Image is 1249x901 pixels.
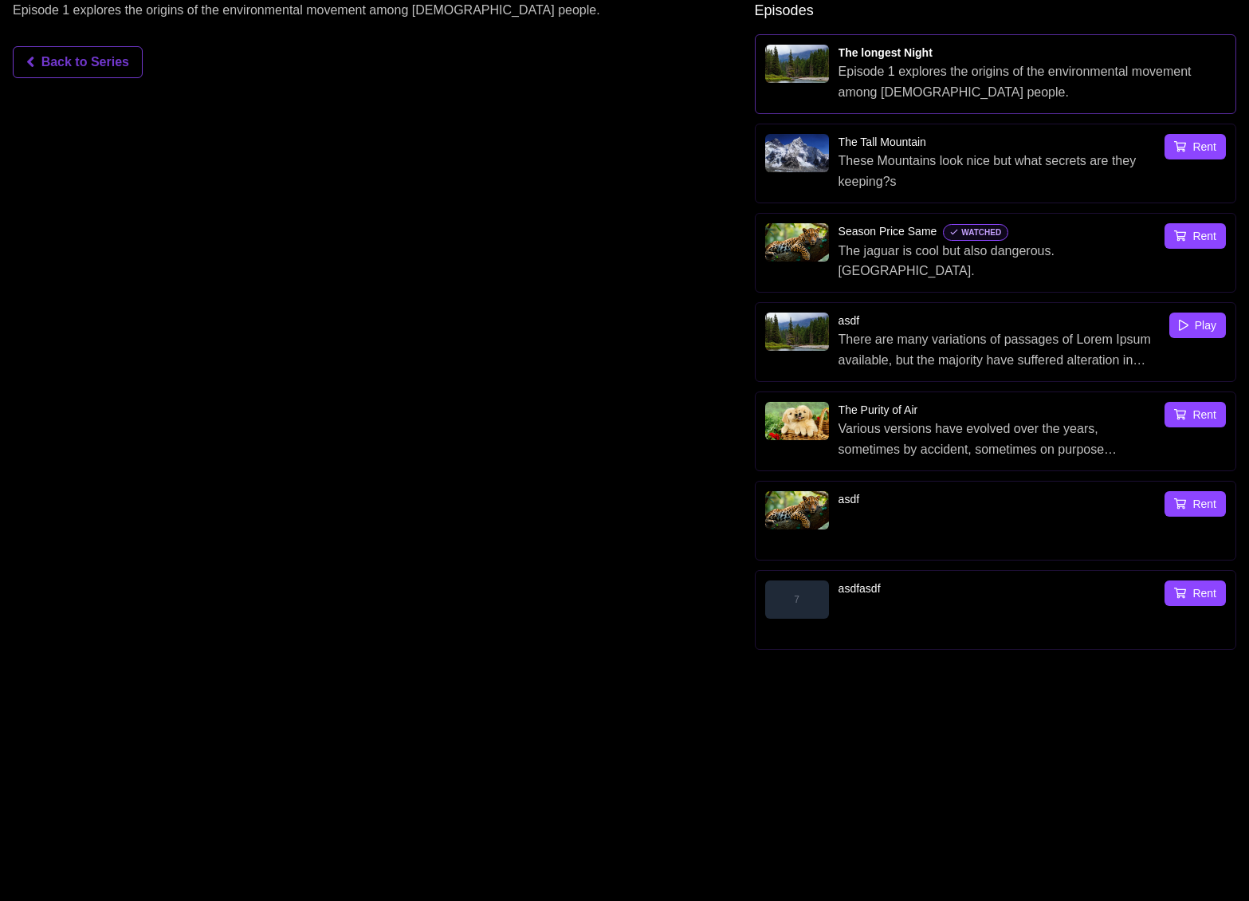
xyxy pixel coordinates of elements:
a: Season Price SameWatchedThe jaguar is cool but also dangerous. [GEOGRAPHIC_DATA].Rent [755,213,1236,293]
p: Various versions have evolved over the years, sometimes by accident, sometimes on purpose (inject... [839,419,1155,459]
a: The Tall MountainThese Mountains look nice but what secrets are they keeping?sRent [755,124,1236,203]
a: The longest NightEpisode 1 explores the origins of the environmental movement among [DEMOGRAPHIC_... [755,34,1236,114]
a: Back to Series [13,46,143,78]
p: asdf [839,313,1160,329]
p: Episode 1 explores the origins of the environmental movement among [DEMOGRAPHIC_DATA] people. [839,61,1226,102]
button: Rent [1165,223,1226,249]
a: 7asdfasdfRent [755,570,1236,650]
button: Rent [1165,491,1226,517]
button: Rent [1165,134,1226,159]
button: Rent [1165,402,1226,427]
p: The Tall Mountain [839,134,1155,151]
p: asdf [839,491,1155,508]
button: Play [1169,313,1226,338]
a: asdfThere are many variations of passages of Lorem Ipsum available, but the majority have suffere... [755,302,1236,382]
span: Watched [943,224,1008,241]
a: asdfRent [755,481,1236,561]
p: asdfasdf [839,580,1155,597]
p: The longest Night [839,45,1226,61]
p: There are many variations of passages of Lorem Ipsum available, but the majority have suffered al... [839,329,1160,370]
p: 7 [794,592,799,607]
p: These Mountains look nice but what secrets are they keeping?s [839,151,1155,191]
a: The Purity of AirVarious versions have evolved over the years, sometimes by accident, sometimes o... [755,391,1236,471]
p: The Purity of Air [839,402,1155,419]
p: The jaguar is cool but also dangerous. [GEOGRAPHIC_DATA]. [839,241,1155,281]
p: Season Price Same [839,223,1155,241]
button: Rent [1165,580,1226,606]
